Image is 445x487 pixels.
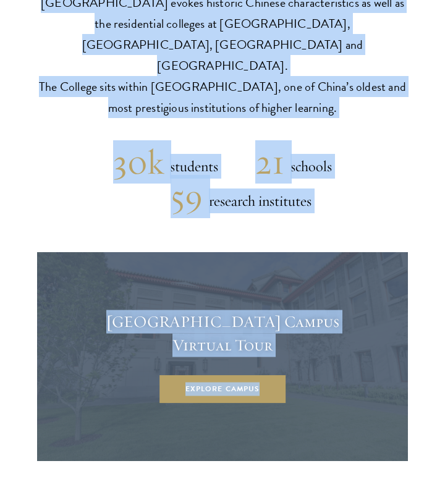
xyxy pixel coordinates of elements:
a: Explore Campus [159,375,286,403]
h5: research institutes [203,188,311,213]
h2: 21 [255,140,284,184]
h5: students [164,154,218,179]
h2: 59 [171,175,203,218]
h2: 30k [113,140,164,184]
h5: schools [284,154,332,179]
h4: [GEOGRAPHIC_DATA] Campus Virtual Tour [99,310,346,357]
